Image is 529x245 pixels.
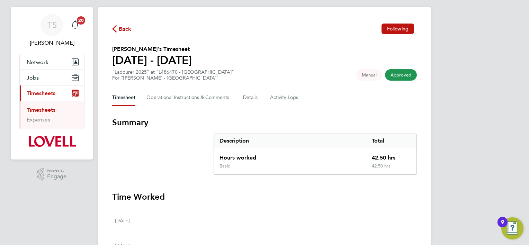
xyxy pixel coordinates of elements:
img: lovell-logo-retina.png [28,136,75,147]
div: "Labourer 2025" at "L486470 - [GEOGRAPHIC_DATA]" [112,69,234,81]
div: Basic [219,163,230,169]
div: [DATE] [115,216,215,225]
span: TS [47,20,57,29]
span: 20 [77,16,85,25]
h3: Summary [112,117,417,128]
span: Powered by [47,168,66,174]
span: This timesheet has been approved. [385,69,417,81]
span: Engage [47,174,66,180]
div: For "[PERSON_NAME] - [GEOGRAPHIC_DATA]" [112,75,234,81]
h2: [PERSON_NAME]'s Timesheet [112,45,192,53]
div: Hours worked [214,148,366,163]
nav: Main navigation [11,7,93,160]
button: Activity Logs [270,89,299,106]
button: Timesheet [112,89,135,106]
button: Jobs [20,70,84,85]
button: Following [382,24,414,34]
div: 9 [501,222,504,231]
span: Following [387,26,409,32]
div: Summary [214,134,417,175]
span: This timesheet was manually created. [356,69,382,81]
span: Tom Sadowski [19,39,84,47]
a: Powered byEngage [37,168,67,181]
a: TS[PERSON_NAME] [19,14,84,47]
a: 20 [68,14,82,36]
button: Open Resource Center, 9 new notifications [501,217,523,239]
div: 42.50 hrs [366,148,416,163]
h3: Time Worked [112,191,417,202]
div: 42.50 hrs [366,163,416,174]
div: Timesheets [20,101,84,129]
div: Total [366,134,416,148]
span: Timesheets [27,90,55,97]
button: Back [112,24,132,33]
a: Expenses [27,116,50,123]
span: Back [119,25,132,33]
button: Timesheets [20,85,84,101]
span: Jobs [27,74,39,81]
button: Network [20,54,84,70]
a: Timesheets [27,107,55,113]
span: – [215,217,217,224]
button: Operational Instructions & Comments [146,89,232,106]
h1: [DATE] - [DATE] [112,53,192,67]
span: Network [27,59,48,65]
button: Details [243,89,259,106]
a: Go to home page [19,136,84,147]
div: Description [214,134,366,148]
